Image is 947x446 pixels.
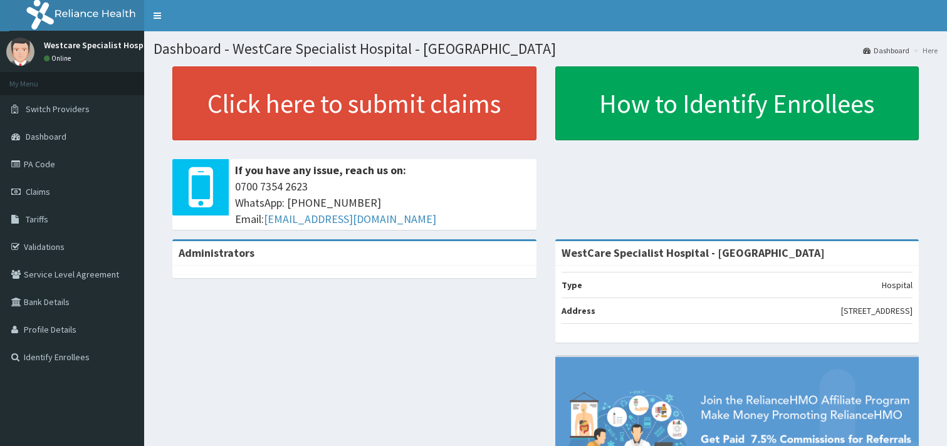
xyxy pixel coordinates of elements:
p: Hospital [882,279,913,291]
b: Administrators [179,246,254,260]
a: [EMAIL_ADDRESS][DOMAIN_NAME] [264,212,436,226]
span: Dashboard [26,131,66,142]
li: Here [911,45,938,56]
a: How to Identify Enrollees [555,66,919,140]
span: Switch Providers [26,103,90,115]
img: User Image [6,38,34,66]
a: Online [44,54,74,63]
strong: WestCare Specialist Hospital - [GEOGRAPHIC_DATA] [562,246,825,260]
p: Westcare Specialist Hospital -[GEOGRAPHIC_DATA] [44,41,243,49]
a: Dashboard [863,45,909,56]
b: Address [562,305,595,316]
p: [STREET_ADDRESS] [841,304,913,317]
span: Tariffs [26,214,48,225]
h1: Dashboard - WestCare Specialist Hospital - [GEOGRAPHIC_DATA] [154,41,938,57]
a: Click here to submit claims [172,66,536,140]
b: Type [562,279,582,291]
b: If you have any issue, reach us on: [235,163,406,177]
span: Claims [26,186,50,197]
span: 0700 7354 2623 WhatsApp: [PHONE_NUMBER] Email: [235,179,530,227]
